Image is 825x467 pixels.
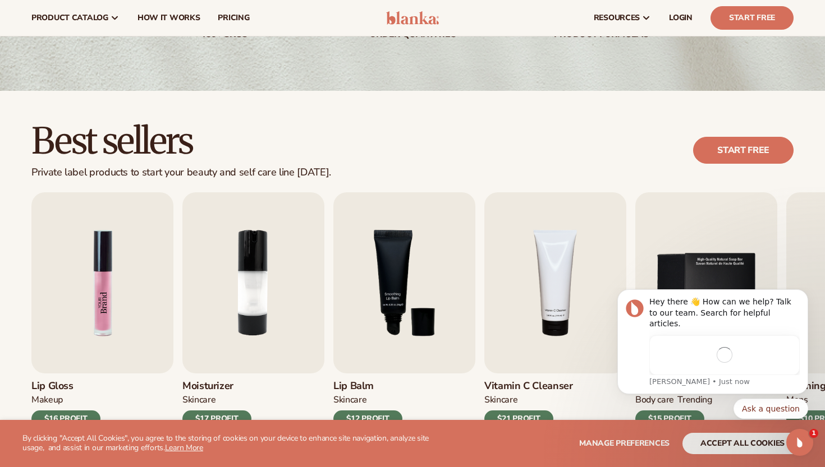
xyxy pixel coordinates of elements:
iframe: Intercom live chat [786,429,813,456]
p: By clicking "Accept All Cookies", you agree to the storing of cookies on your device to enhance s... [22,434,438,453]
div: SKINCARE [182,394,216,406]
img: Shopify Image 5 [31,192,173,373]
span: Manage preferences [579,438,670,448]
a: 5 / 9 [635,192,777,427]
h3: Moisturizer [182,380,251,392]
div: $21 PROFIT [484,410,553,427]
a: Start free [693,137,794,164]
h3: Vitamin C Cleanser [484,380,573,392]
a: 4 / 9 [484,192,626,427]
a: Start Free [711,6,794,30]
div: $12 PROFIT [333,410,402,427]
span: resources [594,13,640,22]
div: $16 PROFIT [31,410,100,427]
a: 3 / 9 [333,192,475,427]
img: logo [386,11,439,25]
a: 2 / 9 [182,192,324,427]
h3: Lip Gloss [31,380,100,392]
div: Skincare [484,394,517,406]
span: LOGIN [669,13,693,22]
span: product catalog [31,13,108,22]
div: MAKEUP [31,394,63,406]
span: 1 [809,429,818,438]
div: SKINCARE [333,394,366,406]
div: Choose from 450+ Skus [152,19,296,40]
button: Manage preferences [579,433,670,454]
span: How It Works [137,13,200,22]
div: Zero minimum order quantities [341,19,484,40]
a: 1 / 9 [31,192,173,427]
div: $17 PROFIT [182,410,251,427]
a: Learn More [165,442,203,453]
span: pricing [218,13,249,22]
div: High-quality product formulas [529,19,673,40]
iframe: Intercom notifications message [601,288,825,461]
h3: Lip Balm [333,380,402,392]
div: Private label products to start your beauty and self care line [DATE]. [31,167,331,179]
h2: Best sellers [31,122,331,160]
